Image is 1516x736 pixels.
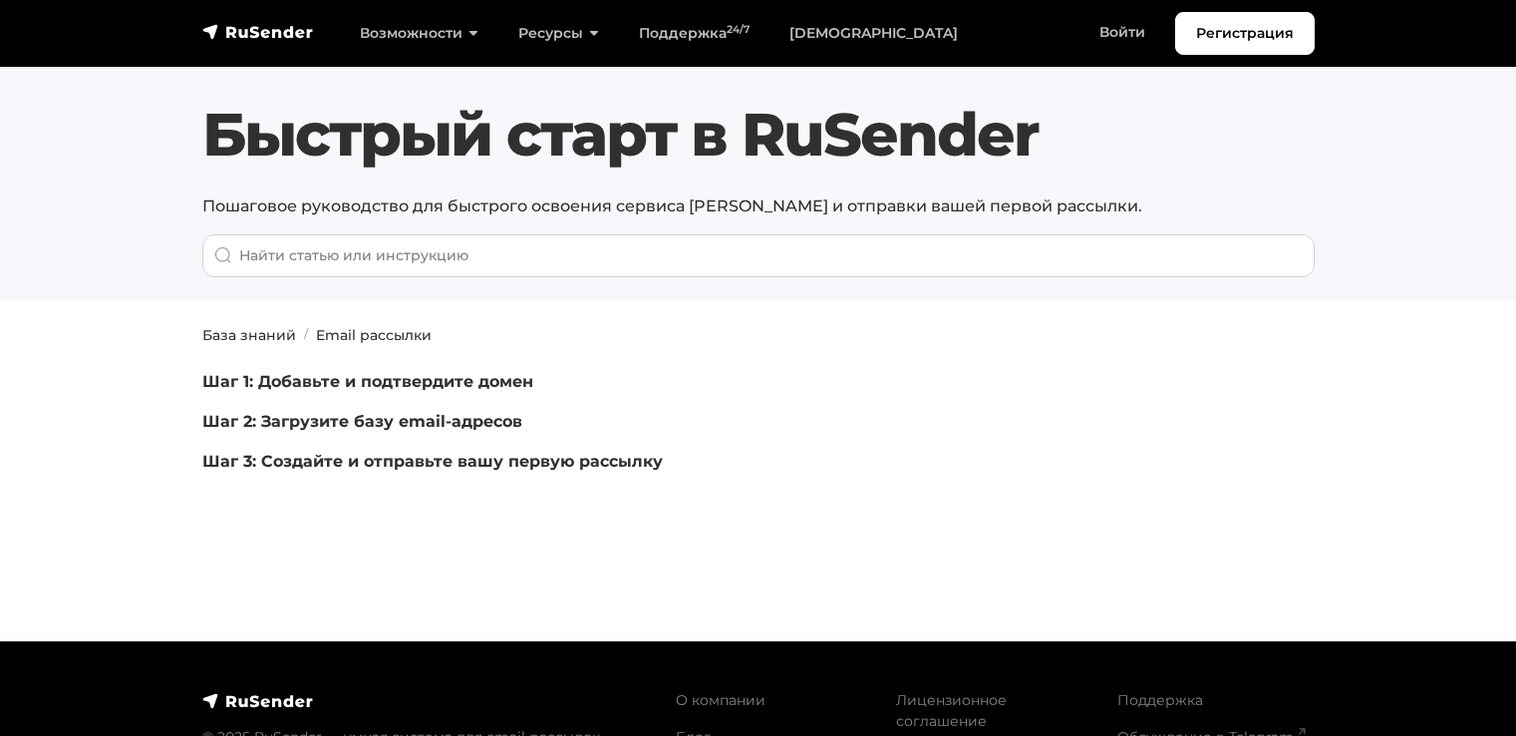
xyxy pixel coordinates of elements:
sup: 24/7 [727,23,750,36]
a: Email рассылки [316,326,432,344]
a: Шаг 1: Добавьте и подтвердите домен [202,372,533,391]
img: Поиск [214,246,232,264]
a: Войти [1079,12,1165,53]
h1: Быстрый старт в RuSender [202,99,1315,171]
a: Шаг 2: Загрузите базу email-адресов [202,412,522,431]
img: RuSender [202,691,314,711]
a: База знаний [202,326,296,344]
a: Лицензионное соглашение [896,691,1007,730]
a: Ресурсы [498,13,619,54]
img: RuSender [202,22,314,42]
p: Пошаговое руководство для быстрого освоения сервиса [PERSON_NAME] и отправки вашей первой рассылки. [202,194,1315,218]
a: [DEMOGRAPHIC_DATA] [769,13,978,54]
a: Поддержка [1117,691,1203,709]
input: When autocomplete results are available use up and down arrows to review and enter to go to the d... [202,234,1315,277]
a: Возможности [340,13,498,54]
a: О компании [676,691,765,709]
a: Шаг 3: Создайте и отправьте вашу первую рассылку [202,452,663,471]
nav: breadcrumb [190,325,1327,346]
a: Регистрация [1175,12,1315,55]
a: Поддержка24/7 [619,13,769,54]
